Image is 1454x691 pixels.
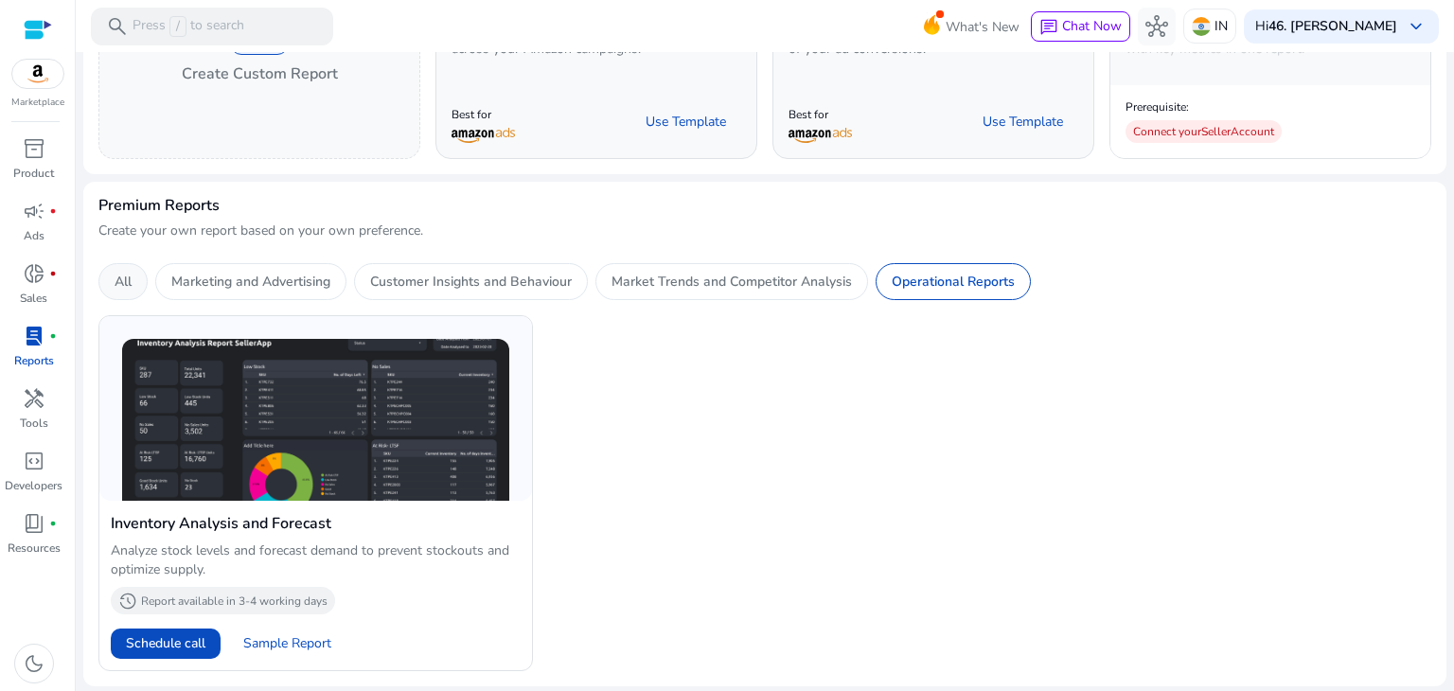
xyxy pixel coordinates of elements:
div: Connect your Seller Account [1126,120,1282,143]
span: lab_profile [23,325,45,347]
p: Sales [20,290,47,307]
p: Operational Reports [892,272,1015,292]
span: Use Template [646,113,726,132]
p: Product [13,165,54,182]
h4: Create Custom Report [182,62,338,85]
p: Create your own report based on your own preference. [98,221,1431,240]
span: book_4 [23,512,45,535]
p: Press to search [133,16,244,37]
p: Customer Insights and Behaviour [370,272,572,292]
span: What's New [946,10,1020,44]
span: dark_mode [23,652,45,675]
p: Marketplace [11,96,64,110]
span: code_blocks [23,450,45,472]
button: Use Template [630,107,741,137]
span: fiber_manual_record [49,520,57,527]
span: keyboard_arrow_down [1405,15,1427,38]
button: chatChat Now [1031,11,1130,42]
p: Report available in 3-4 working days [141,594,328,609]
img: amazon.svg [12,60,63,88]
p: Analyze stock levels and forecast demand to prevent stockouts and optimize supply. [111,541,521,579]
span: history_2 [118,592,137,611]
p: Resources [8,540,61,557]
span: fiber_manual_record [49,207,57,215]
p: Reports [14,352,54,369]
p: Prerequisite: [1126,99,1282,115]
span: Chat Now [1062,17,1122,35]
span: chat [1039,18,1058,37]
span: hub [1145,15,1168,38]
img: in.svg [1192,17,1211,36]
h4: Inventory Analysis and Forecast [111,512,521,535]
span: / [169,16,186,37]
span: Schedule call [126,633,205,653]
p: Ads [24,227,44,244]
span: handyman [23,387,45,410]
span: search [106,15,129,38]
p: Best for [452,107,515,122]
span: fiber_manual_record [49,332,57,340]
b: 46. [PERSON_NAME] [1268,17,1397,35]
p: IN [1215,9,1228,43]
p: Best for [789,107,852,122]
span: inventory_2 [23,137,45,160]
button: Use Template [967,107,1078,137]
p: Hi [1255,20,1397,33]
button: Sample Report [228,629,346,659]
span: Use Template [983,113,1063,132]
button: Schedule call [111,629,221,659]
p: Developers [5,477,62,494]
p: All [115,272,132,292]
span: Sample Report [243,634,331,653]
p: Market Trends and Competitor Analysis [612,272,852,292]
span: campaign [23,200,45,222]
p: Tools [20,415,48,432]
span: donut_small [23,262,45,285]
p: Marketing and Advertising [171,272,330,292]
h4: Premium Reports [98,197,220,215]
span: fiber_manual_record [49,270,57,277]
button: hub [1138,8,1176,45]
